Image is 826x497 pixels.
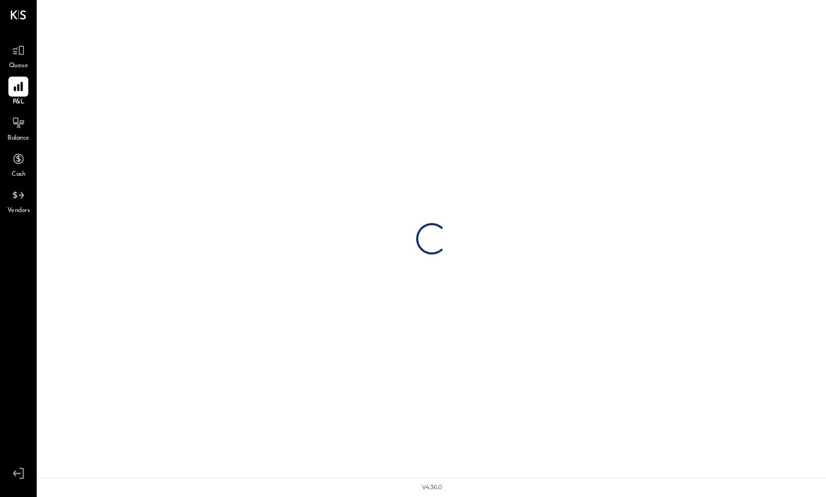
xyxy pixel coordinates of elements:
a: Queue [1,40,36,71]
span: Queue [9,61,28,71]
a: P&L [1,77,36,107]
a: Balance [1,113,36,143]
a: Cash [1,149,36,179]
span: P&L [13,98,25,107]
span: Cash [12,170,25,179]
div: v 4.36.0 [422,483,442,492]
a: Vendors [1,185,36,216]
span: Vendors [7,206,30,216]
span: Balance [7,134,29,143]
